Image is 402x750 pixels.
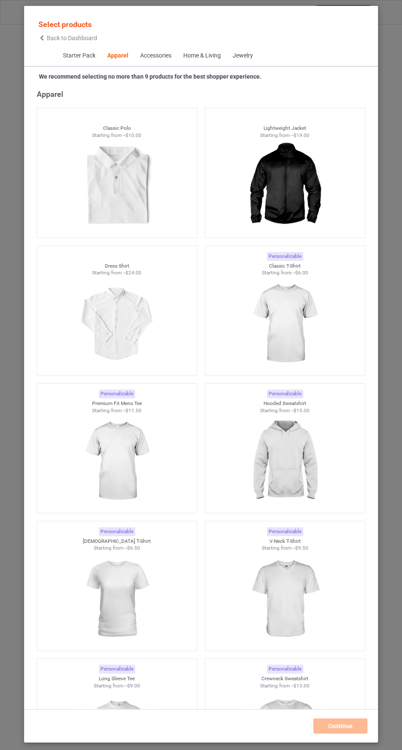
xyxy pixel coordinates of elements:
[37,675,197,682] div: Long Sleeve Tee
[37,545,197,552] div: Starting from --
[205,263,365,270] div: Classic T-Shirt
[293,408,310,413] span: $15.00
[37,400,197,407] div: Premium Fit Mens Tee
[205,400,365,407] div: Hooded Sweatshirt
[126,408,142,413] span: $11.50
[37,263,197,270] div: Dress Shirt
[38,20,92,29] span: Select products
[247,276,323,371] img: regular.jpg
[295,545,308,551] span: $9.50
[57,46,102,66] span: Starter Pack
[205,269,365,276] div: Starting from --
[295,270,308,276] span: $6.00
[205,682,365,690] div: Starting from --
[233,52,253,60] div: Jewelry
[293,132,310,138] span: $19.00
[37,682,197,690] div: Starting from --
[39,73,261,80] strong: We recommend selecting no more than 9 products for the best shopper experience.
[205,407,365,414] div: Starting from --
[99,389,135,398] div: Personalizable
[205,125,365,132] div: Lightweight Jacket
[141,52,172,60] div: Accessories
[184,52,221,60] div: Home & Living
[126,132,142,138] span: $10.00
[247,139,323,233] img: regular.jpg
[37,407,197,414] div: Starting from --
[79,276,155,371] img: regular.jpg
[247,414,323,509] img: regular.jpg
[205,545,365,552] div: Starting from --
[37,125,197,132] div: Classic Polo
[99,527,135,536] div: Personalizable
[79,414,155,509] img: regular.jpg
[205,675,365,682] div: Crewneck Sweatshirt
[37,89,369,99] div: Apparel
[267,252,303,261] div: Personalizable
[267,665,303,673] div: Personalizable
[126,270,142,276] span: $24.00
[79,139,155,233] img: regular.jpg
[37,538,197,545] div: [DEMOGRAPHIC_DATA] T-Shirt
[205,538,365,545] div: V-Neck T-Shirt
[127,545,140,551] span: $6.50
[247,552,323,646] img: regular.jpg
[37,132,197,139] div: Starting from --
[108,52,129,60] div: Apparel
[127,683,140,689] span: $9.00
[99,665,135,673] div: Personalizable
[37,269,197,276] div: Starting from --
[267,389,303,398] div: Personalizable
[293,683,310,689] span: $13.00
[79,552,155,646] img: regular.jpg
[267,527,303,536] div: Personalizable
[205,132,365,139] div: Starting from --
[47,35,97,41] span: Back to Dashboard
